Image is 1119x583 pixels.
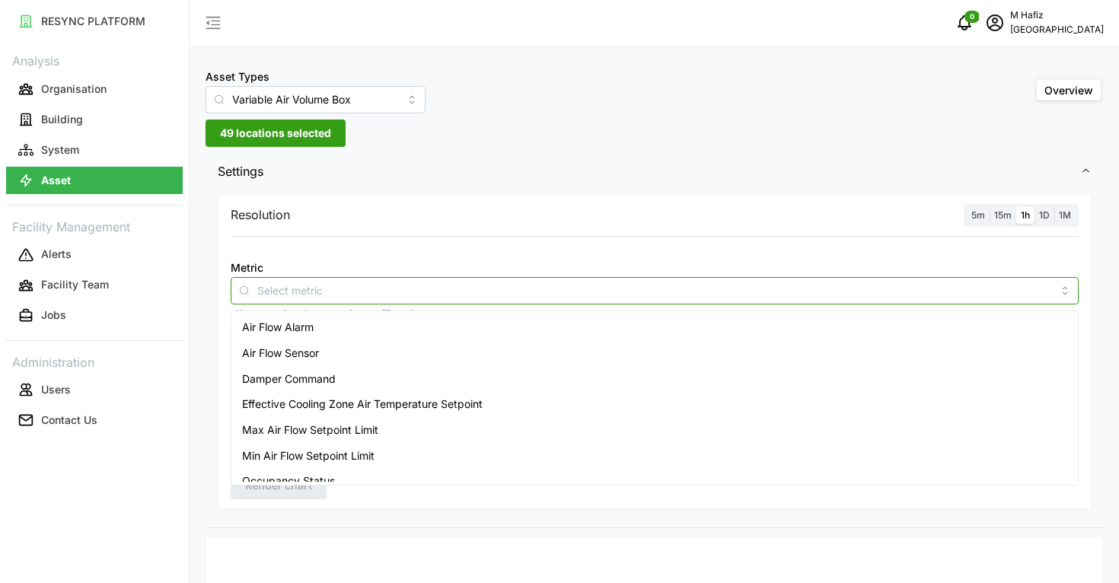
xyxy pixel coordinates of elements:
a: Jobs [6,301,183,331]
button: Users [6,376,183,403]
span: 49 locations selected [220,120,331,146]
div: Settings [206,190,1104,528]
p: System [41,142,79,158]
p: M Hafiz [1010,8,1104,23]
button: notifications [949,8,980,38]
span: Min Air Flow Setpoint Limit [242,448,375,464]
p: Contact Us [41,413,97,428]
p: Jobs [41,307,66,323]
button: Building [6,106,183,133]
p: Facility Management [6,215,183,237]
span: Settings [218,153,1080,190]
label: Metric [231,260,263,276]
p: Analysis [6,49,183,71]
a: Alerts [6,240,183,270]
span: Air Flow Alarm [242,319,314,336]
a: Facility Team [6,270,183,301]
p: Facility Team [41,277,109,292]
button: System [6,136,183,164]
button: Facility Team [6,272,183,299]
span: Occupancy Status [242,473,335,489]
a: RESYNC PLATFORM [6,6,183,37]
button: schedule [980,8,1010,38]
a: Users [6,374,183,405]
span: 1D [1039,209,1050,221]
button: 49 locations selected [206,119,346,147]
span: Effective Cooling Zone Air Temperature Setpoint [242,396,483,413]
input: Select metric [257,282,1052,298]
p: *You can only select a maximum of 5 metrics [231,307,1079,320]
span: 1h [1021,209,1030,221]
span: 5m [971,209,985,221]
a: Building [6,104,183,135]
button: RESYNC PLATFORM [6,8,183,35]
p: RESYNC PLATFORM [41,14,145,29]
label: Asset Types [206,68,269,85]
p: [GEOGRAPHIC_DATA] [1010,23,1104,37]
span: Max Air Flow Setpoint Limit [242,422,378,438]
a: Asset [6,165,183,196]
span: 0 [970,11,974,22]
button: Render chart [231,472,327,499]
p: Administration [6,350,183,372]
p: Organisation [41,81,107,97]
button: Alerts [6,241,183,269]
p: Resolution [231,205,290,225]
span: 1M [1059,209,1071,221]
a: Contact Us [6,405,183,435]
p: Alerts [41,247,72,262]
button: Settings [206,153,1104,190]
span: Damper Command [242,371,336,387]
p: Building [41,112,83,127]
span: Render chart [245,473,312,499]
button: Asset [6,167,183,194]
p: Users [41,382,71,397]
a: System [6,135,183,165]
button: Jobs [6,302,183,330]
button: Organisation [6,75,183,103]
p: Asset [41,173,71,188]
a: Organisation [6,74,183,104]
span: 15m [994,209,1012,221]
span: Overview [1044,84,1093,97]
button: Contact Us [6,406,183,434]
span: Air Flow Sensor [242,345,319,362]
